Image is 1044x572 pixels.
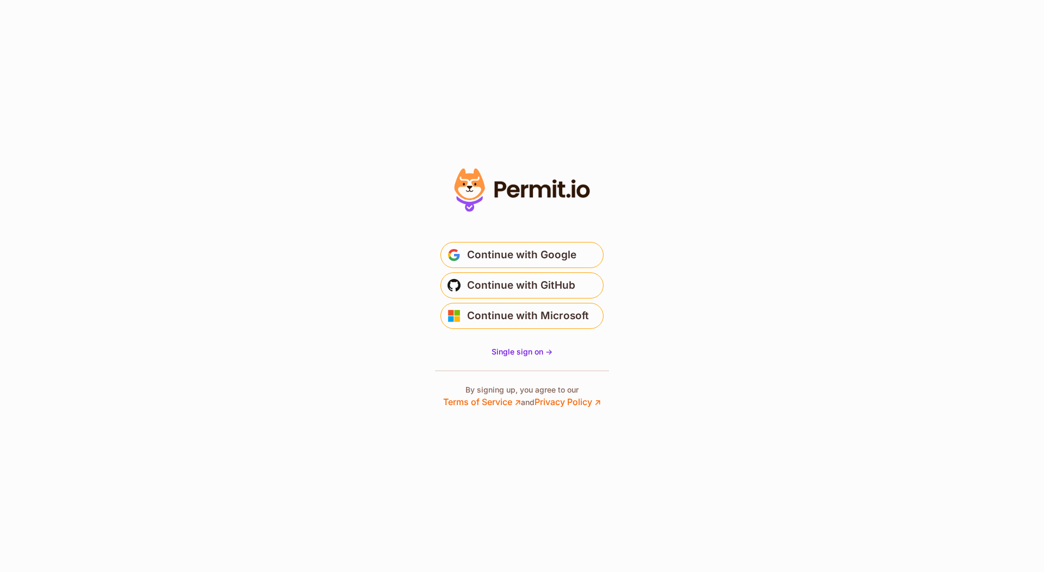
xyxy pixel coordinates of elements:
[443,384,601,408] p: By signing up, you agree to our and
[440,272,604,299] button: Continue with GitHub
[492,347,552,356] span: Single sign on ->
[467,246,576,264] span: Continue with Google
[535,396,601,407] a: Privacy Policy ↗
[440,303,604,329] button: Continue with Microsoft
[440,242,604,268] button: Continue with Google
[492,346,552,357] a: Single sign on ->
[467,277,575,294] span: Continue with GitHub
[443,396,521,407] a: Terms of Service ↗
[467,307,589,325] span: Continue with Microsoft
